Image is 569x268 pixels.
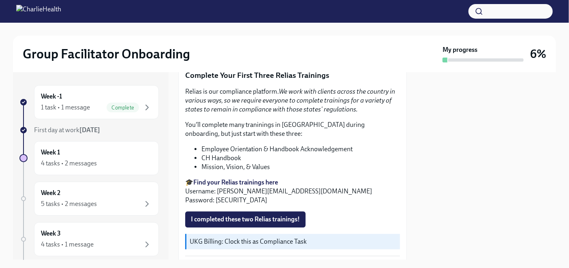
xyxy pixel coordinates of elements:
button: I completed these two Relias trainings! [185,211,306,227]
p: Relias is our compliance platform. [185,87,400,114]
a: Week 25 tasks • 2 messages [19,182,159,216]
h6: Week 3 [41,229,61,238]
li: Mission, Vision, & Values [201,163,400,172]
span: Complete [107,105,139,111]
li: CH Handbook [201,154,400,163]
strong: [DATE] [79,126,100,134]
strong: My progress [443,45,477,54]
h6: Week 1 [41,148,60,157]
div: 5 tasks • 2 messages [41,199,97,208]
img: CharlieHealth [16,5,61,18]
div: 1 task • 1 message [41,103,90,112]
span: First day at work [34,126,100,134]
h3: 6% [530,47,546,61]
p: 🎓 Username: [PERSON_NAME][EMAIL_ADDRESS][DOMAIN_NAME] Password: [SECURITY_DATA] [185,178,400,205]
p: You'll complete many traninings in [GEOGRAPHIC_DATA] during onboarding, but just start with these... [185,120,400,138]
h6: Week -1 [41,92,62,101]
div: 4 tasks • 1 message [41,240,94,249]
a: First day at work[DATE] [19,126,159,135]
h2: Group Facilitator Onboarding [23,46,190,62]
em: We work with clients across the country in various ways, so we require everyone to complete train... [185,88,395,113]
span: I completed these two Relias trainings! [191,215,300,223]
h6: Week 2 [41,189,60,197]
a: Week 14 tasks • 2 messages [19,141,159,175]
a: Find your Relias trainings here [193,178,278,186]
div: 4 tasks • 2 messages [41,159,97,168]
a: Week -11 task • 1 messageComplete [19,85,159,119]
p: UKG Billing: Clock this as Compliance Task [190,237,397,246]
a: Week 34 tasks • 1 message [19,222,159,256]
li: Employee Orientation & Handbook Acknowledgement [201,145,400,154]
p: Complete Your First Three Relias Trainings [185,70,400,81]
